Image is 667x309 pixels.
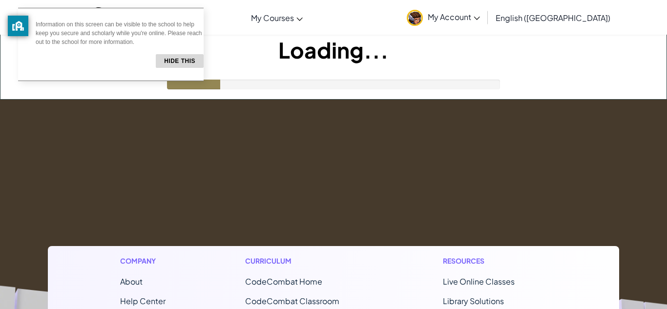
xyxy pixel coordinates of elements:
[491,4,615,31] a: English ([GEOGRAPHIC_DATA])
[36,20,204,46] p: Information on this screen can be visible to the school to help keep you secure and scholarly whi...
[443,296,504,306] a: Library Solutions
[59,7,145,27] img: CodeCombat logo
[428,12,480,22] span: My Account
[246,4,308,31] a: My Courses
[496,13,610,23] span: English ([GEOGRAPHIC_DATA])
[245,296,339,306] a: CodeCombat Classroom
[251,13,294,23] span: My Courses
[443,276,515,287] a: Live Online Classes
[407,10,423,26] img: avatar
[120,276,143,287] a: About
[156,54,204,68] button: Hide this
[245,256,363,266] h1: Curriculum
[120,296,166,306] a: Help Center
[402,2,485,33] a: My Account
[443,256,547,266] h1: Resources
[120,256,166,266] h1: Company
[0,35,667,65] h1: Loading...
[8,16,28,36] button: privacy banner
[245,276,322,287] span: CodeCombat Home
